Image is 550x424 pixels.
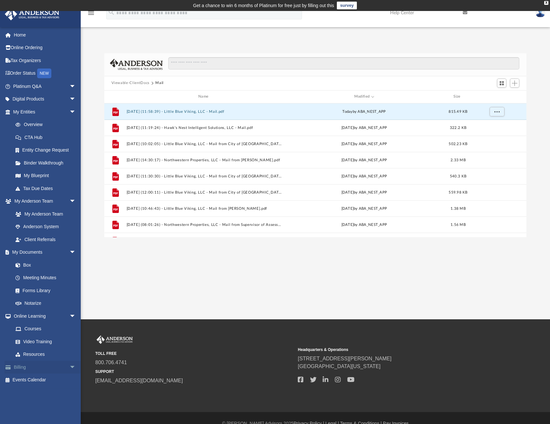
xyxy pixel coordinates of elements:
[126,190,283,195] button: [DATE] (12:00:11) - Little Blue Viking, LLC - Mail from City of [GEOGRAPHIC_DATA]pdf
[5,246,82,259] a: My Documentsarrow_drop_down
[95,335,134,344] img: Anderson Advisors Platinum Portal
[286,206,442,211] div: [DATE] by ABA_NEST_APP
[9,335,79,348] a: Video Training
[9,297,82,310] a: Notarize
[337,2,357,9] a: survey
[69,80,82,93] span: arrow_drop_down
[9,118,86,131] a: Overview
[298,347,496,353] small: Headquarters & Operations
[87,9,95,17] i: menu
[37,69,51,78] div: NEW
[5,310,82,323] a: Online Learningarrow_drop_down
[69,93,82,106] span: arrow_drop_down
[126,94,283,100] div: Name
[9,207,79,220] a: My Anderson Team
[108,9,115,16] i: search
[286,173,442,179] div: [DATE] by ABA_NEST_APP
[5,93,86,106] a: Digital Productsarrow_drop_down
[5,80,86,93] a: Platinum Q&Aarrow_drop_down
[474,94,519,100] div: id
[286,189,442,195] div: [DATE] by ABA_NEST_APP
[5,28,86,41] a: Home
[111,80,150,86] button: Viewable-ClientDocs
[489,107,504,116] button: More options
[155,80,164,86] button: Mail
[95,378,183,383] a: [EMAIL_ADDRESS][DOMAIN_NAME]
[69,310,82,323] span: arrow_drop_down
[87,12,95,17] a: menu
[126,207,283,211] button: [DATE] (10:46:43) - Little Blue Viking, LLC - Mail from [PERSON_NAME].pdf
[9,271,82,284] a: Meeting Minutes
[69,246,82,259] span: arrow_drop_down
[168,57,519,69] input: Search files and folders
[5,361,86,374] a: Billingarrow_drop_down
[126,110,283,114] button: [DATE] (11:58:39) - Little Blue Viking, LLC - Mail.pdf
[9,284,79,297] a: Forms Library
[286,141,442,147] div: [DATE] by ABA_NEST_APP
[510,79,520,88] button: Add
[9,220,82,233] a: Anderson System
[104,103,527,237] div: grid
[5,54,86,67] a: Tax Organizers
[9,131,86,144] a: CTA Hub
[9,144,86,157] a: Entity Change Request
[95,351,293,356] small: TOLL FREE
[126,126,283,130] button: [DATE] (11:19:24) - Hawk's Nest Intelligent Solutions, LLC - Mail.pdf
[9,348,82,361] a: Resources
[95,360,127,365] a: 800.706.4741
[449,110,467,113] span: 815.49 KB
[451,158,466,162] span: 2.33 MB
[450,174,466,178] span: 540.3 KB
[9,323,82,335] a: Courses
[126,223,283,227] button: [DATE] (08:01:26) - Northwestern Properties, LLC - Mail from Supervisor of Assessments [GEOGRAPHI...
[107,94,123,100] div: id
[285,94,442,100] div: Modified
[445,94,471,100] div: Size
[5,195,82,208] a: My Anderson Teamarrow_drop_down
[5,374,86,387] a: Events Calendar
[9,259,79,271] a: Box
[544,1,548,5] div: close
[298,356,391,361] a: [STREET_ADDRESS][PERSON_NAME]
[5,105,86,118] a: My Entitiesarrow_drop_down
[451,223,466,226] span: 1.56 MB
[9,233,82,246] a: Client Referrals
[69,195,82,208] span: arrow_drop_down
[3,8,61,20] img: Anderson Advisors Platinum Portal
[286,157,442,163] div: [DATE] by ABA_NEST_APP
[95,369,293,375] small: SUPPORT
[126,142,283,146] button: [DATE] (10:02:05) - Little Blue Viking, LLC - Mail from City of [GEOGRAPHIC_DATA]pdf
[286,125,442,131] div: [DATE] by ABA_NEST_APP
[5,41,86,54] a: Online Ordering
[449,142,467,145] span: 502.23 KB
[449,190,467,194] span: 559.98 KB
[126,174,283,178] button: [DATE] (11:30:30) - Little Blue Viking, LLC - Mail from City of [GEOGRAPHIC_DATA]pdf
[5,67,86,80] a: Order StatusNEW
[69,361,82,374] span: arrow_drop_down
[126,158,283,162] button: [DATE] (14:30:17) - Northwestern Properties, LLC - Mail from [PERSON_NAME].pdf
[535,8,545,17] img: User Pic
[9,169,82,182] a: My Blueprint
[450,126,466,129] span: 322.2 KB
[9,182,86,195] a: Tax Due Dates
[193,2,334,9] div: Get a chance to win 6 months of Platinum for free just by filling out this
[497,79,507,88] button: Switch to Grid View
[451,207,466,210] span: 1.38 MB
[342,110,352,113] span: today
[9,156,86,169] a: Binder Walkthrough
[286,222,442,228] div: [DATE] by ABA_NEST_APP
[69,105,82,119] span: arrow_drop_down
[298,364,380,369] a: [GEOGRAPHIC_DATA][US_STATE]
[286,109,442,114] div: by ABA_NEST_APP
